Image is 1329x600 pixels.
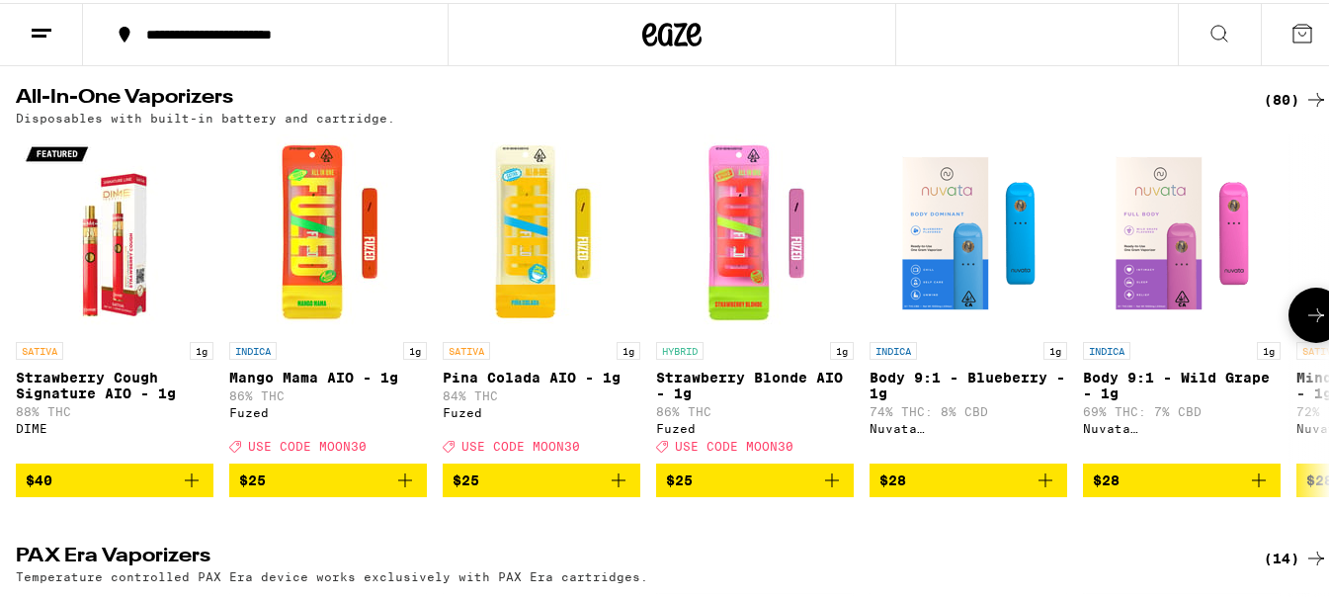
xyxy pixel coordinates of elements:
div: Nuvata ([GEOGRAPHIC_DATA]) [1083,419,1281,432]
p: 84% THC [443,386,640,399]
span: $40 [26,470,52,485]
span: USE CODE MOON30 [248,438,367,451]
button: Add to bag [16,461,213,494]
span: Hi. Need any help? [12,14,142,30]
h2: PAX Era Vaporizers [16,544,1231,567]
p: 86% THC [656,402,854,415]
img: Nuvata (CA) - Body 9:1 - Wild Grape - 1g [1083,131,1281,329]
p: HYBRID [656,339,704,357]
div: DIME [16,419,213,432]
button: Add to bag [229,461,427,494]
h2: All-In-One Vaporizers [16,85,1231,109]
span: USE CODE MOON30 [461,438,580,451]
p: 1g [403,339,427,357]
div: Fuzed [229,403,427,416]
p: 69% THC: 7% CBD [1083,402,1281,415]
button: Add to bag [870,461,1067,494]
button: Add to bag [1083,461,1281,494]
a: Open page for Body 9:1 - Blueberry - 1g from Nuvata (CA) [870,131,1067,460]
span: $25 [453,470,479,485]
p: Body 9:1 - Wild Grape - 1g [1083,367,1281,398]
a: (80) [1264,85,1328,109]
p: 1g [190,339,213,357]
img: Fuzed - Pina Colada AIO - 1g [443,131,640,329]
span: $25 [666,470,693,485]
p: 1g [1257,339,1281,357]
p: Temperature controlled PAX Era device works exclusively with PAX Era cartridges. [16,567,648,580]
p: Mango Mama AIO - 1g [229,367,427,383]
img: Fuzed - Strawberry Blonde AIO - 1g [656,131,854,329]
p: INDICA [229,339,277,357]
span: $28 [1093,470,1120,485]
div: Fuzed [443,403,640,416]
a: Open page for Pina Colada AIO - 1g from Fuzed [443,131,640,460]
a: (14) [1264,544,1328,567]
p: Strawberry Blonde AIO - 1g [656,367,854,398]
div: Nuvata ([GEOGRAPHIC_DATA]) [870,419,1067,432]
p: Pina Colada AIO - 1g [443,367,640,383]
p: 88% THC [16,402,213,415]
img: DIME - Strawberry Cough Signature AIO - 1g [16,131,213,329]
span: USE CODE MOON30 [675,438,793,451]
a: Open page for Body 9:1 - Wild Grape - 1g from Nuvata (CA) [1083,131,1281,460]
p: SATIVA [443,339,490,357]
p: INDICA [1083,339,1130,357]
img: Nuvata (CA) - Body 9:1 - Blueberry - 1g [870,131,1067,329]
p: Disposables with built-in battery and cartridge. [16,109,395,122]
a: Open page for Mango Mama AIO - 1g from Fuzed [229,131,427,460]
span: $25 [239,470,266,485]
img: Fuzed - Mango Mama AIO - 1g [229,131,427,329]
p: 86% THC [229,386,427,399]
a: Open page for Strawberry Blonde AIO - 1g from Fuzed [656,131,854,460]
p: Body 9:1 - Blueberry - 1g [870,367,1067,398]
span: $28 [879,470,906,485]
p: SATIVA [16,339,63,357]
p: 1g [617,339,640,357]
p: INDICA [870,339,917,357]
button: Add to bag [656,461,854,494]
div: Fuzed [656,419,854,432]
p: Strawberry Cough Signature AIO - 1g [16,367,213,398]
p: 1g [1043,339,1067,357]
p: 1g [830,339,854,357]
a: Open page for Strawberry Cough Signature AIO - 1g from DIME [16,131,213,460]
p: 74% THC: 8% CBD [870,402,1067,415]
button: Add to bag [443,461,640,494]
